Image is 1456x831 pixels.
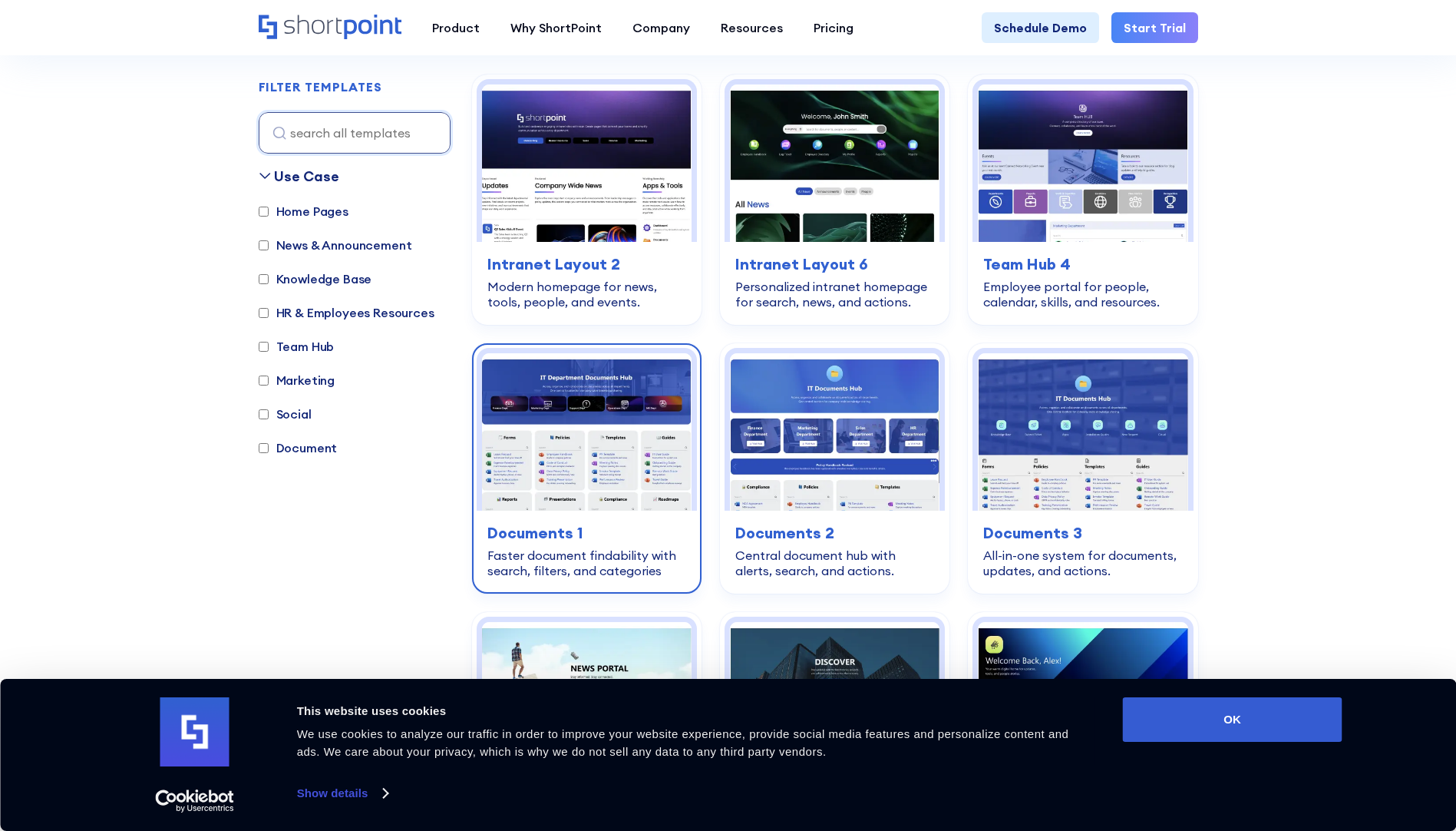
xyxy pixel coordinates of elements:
[259,240,269,250] input: News & Announcement
[705,12,798,43] a: Resources
[274,166,339,187] div: Use Case
[259,337,335,356] label: Team Hub
[297,782,388,805] a: Show details
[510,18,602,37] div: Why ShortPoint
[978,84,1187,242] img: Team Hub 4 – SharePoint Employee Portal Template: Employee portal for people, calendar, skills, a...
[983,548,1182,578] div: All-in-one system for documents, updates, and actions.
[487,253,686,276] h3: Intranet Layout 2
[482,353,692,511] img: Documents 1 – SharePoint Document Library Template: Faster document findability with search, filt...
[617,12,705,43] a: Company
[983,279,1182,310] div: Employee portal for people, calendar, skills, and resources.
[259,376,269,386] input: Marketing
[259,207,269,217] input: Home Pages
[968,74,1197,325] a: Team Hub 4 – SharePoint Employee Portal Template: Employee portal for people, calendar, skills, a...
[978,622,1187,780] img: News Portal 5 – Intranet Company News Template: Company news hub with events, projects, and stories.
[978,353,1187,511] img: Documents 3 – Document Management System Template: All-in-one system for documents, updates, and ...
[814,18,853,37] div: Pricing
[730,84,939,242] img: Intranet Layout 6 – SharePoint Homepage Design: Personalized intranet homepage for search, news, ...
[735,548,934,578] div: Central document hub with alerts, search, and actions.
[432,18,480,37] div: Product
[472,343,702,594] a: Documents 1 – SharePoint Document Library Template: Faster document findability with search, filt...
[259,274,269,284] input: Knowledge Base
[259,409,269,419] input: Social
[730,353,939,511] img: Documents 2 – Document Management Template: Central document hub with alerts, search, and actions.
[968,343,1197,594] a: Documents 3 – Document Management System Template: All-in-one system for documents, updates, and ...
[983,253,1182,276] h3: Team Hub 4
[721,18,783,37] div: Resources
[735,253,934,276] h3: Intranet Layout 6
[259,15,401,41] a: Home
[297,702,1088,720] div: This website uses cookies
[127,790,262,813] a: Usercentrics Cookiebot - opens in a new window
[259,202,348,220] label: Home Pages
[297,727,1069,758] span: We use cookies to analyze our traffic in order to improve your website experience, provide social...
[983,521,1182,545] h3: Documents 3
[982,12,1099,43] a: Schedule Demo
[482,84,692,242] img: Intranet Layout 2 – SharePoint Homepage Design: Modern homepage for news, tools, people, and events.
[259,405,312,423] label: Social
[720,74,949,325] a: Intranet Layout 6 – SharePoint Homepage Design: Personalized intranet homepage for search, news, ...
[495,12,617,43] a: Why ShortPoint
[1123,697,1342,742] button: OK
[259,439,338,457] label: Document
[735,279,934,310] div: Personalized intranet homepage for search, news, and actions.
[1111,12,1198,43] a: Start Trial
[259,308,269,318] input: HR & Employees Resources
[259,236,412,254] label: News & Announcement
[487,548,686,578] div: Faster document findability with search, filters, and categories
[487,279,686,310] div: Modern homepage for news, tools, people, and events.
[259,371,335,389] label: Marketing
[720,343,949,594] a: Documents 2 – Document Management Template: Central document hub with alerts, search, and actions...
[632,18,690,37] div: Company
[259,303,434,322] label: HR & Employees Resources
[160,697,229,766] img: logo
[487,521,686,545] h3: Documents 1
[730,622,939,780] img: News Portal 4 – Intranet Feed Template: Company feed for news, events, and department updates.
[798,12,869,43] a: Pricing
[259,342,269,352] input: Team Hub
[482,622,692,780] img: News Portal 3 – SharePoint Newsletter Template: Company news hub for updates, events, and stories.
[259,270,372,288] label: Knowledge Base
[259,443,269,453] input: Document
[259,112,451,154] input: search all templates
[417,12,495,43] a: Product
[472,74,702,325] a: Intranet Layout 2 – SharePoint Homepage Design: Modern homepage for news, tools, people, and even...
[735,521,934,545] h3: Documents 2
[259,81,382,94] h2: FILTER TEMPLATES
